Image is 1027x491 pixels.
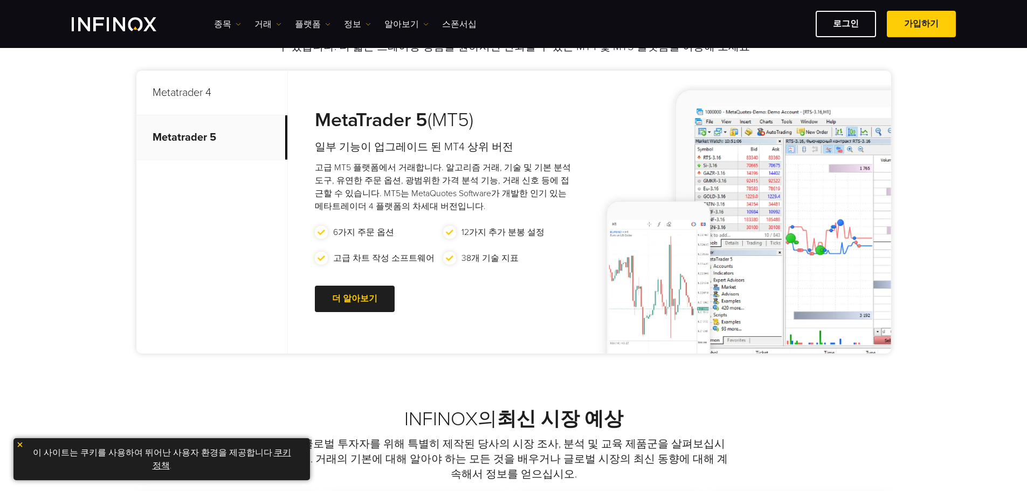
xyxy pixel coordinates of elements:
[315,108,428,132] strong: MetaTrader 5
[295,18,330,31] a: 플랫폼
[315,108,572,132] h3: (MT5)
[16,441,24,448] img: yellow close icon
[72,17,182,31] a: INFINOX Logo
[315,161,572,213] p: 고급 MT5 플랫폼에서 거래합니다. 알고리즘 거래, 기술 및 기본 분석 도구, 유연한 주문 옵션, 광범위한 가격 분석 기능, 거래 신호 등에 접근할 수 있습니다. MT5는 M...
[344,18,371,31] a: 정보
[384,18,429,31] a: 알아보기
[19,444,305,475] p: 이 사이트는 쿠키를 사용하여 뛰어난 사용자 환경을 제공합니다. .
[214,18,241,31] a: 종목
[442,18,477,31] a: 스폰서십
[254,18,281,31] a: 거래
[136,407,891,431] h2: INFINOX의
[461,226,544,239] p: 12가지 추가 분봉 설정
[461,252,519,265] p: 38개 기술 지표
[333,252,435,265] p: 고급 차트 작성 소프트웨어
[315,140,572,155] h4: 일부 기능이 업그레이드 된 MT4 상위 버전
[136,115,287,160] p: Metatrader 5
[136,71,287,115] p: Metatrader 4
[297,437,731,482] p: 글로벌 투자자를 위해 특별히 제작된 당사의 시장 조사, 분석 및 교육 제품군을 살펴보십시오. 거래의 기본에 대해 알아야 하는 모든 것을 배우거나 글로벌 시장의 최신 동향에 대...
[333,226,394,239] p: 6가지 주문 옵션
[816,11,876,37] a: 로그인
[497,407,623,431] strong: 최신 시장 예상
[887,11,956,37] a: 가입하기
[315,286,395,312] a: 더 알아보기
